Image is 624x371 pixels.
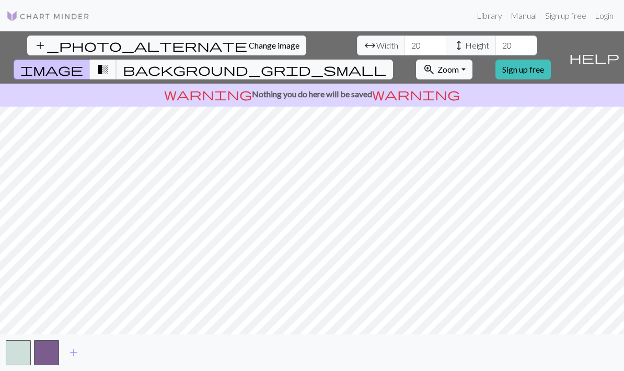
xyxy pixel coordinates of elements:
[569,50,619,65] span: help
[541,5,591,26] a: Sign up free
[453,38,465,53] span: height
[364,38,376,53] span: arrow_range
[4,88,620,100] p: Nothing you do here will be saved
[123,62,386,77] span: background_grid_small
[27,36,306,55] button: Change image
[372,87,460,101] span: warning
[61,343,87,363] button: Add color
[465,39,489,52] span: Height
[423,62,435,77] span: zoom_in
[591,5,618,26] a: Login
[564,31,624,84] button: Help
[67,345,80,360] span: add
[20,62,83,77] span: image
[495,60,551,79] a: Sign up free
[472,5,506,26] a: Library
[249,40,299,50] span: Change image
[34,38,247,53] span: add_photo_alternate
[416,60,472,79] button: Zoom
[376,39,398,52] span: Width
[164,87,252,101] span: warning
[437,64,459,74] span: Zoom
[97,62,109,77] span: transition_fade
[506,5,541,26] a: Manual
[6,10,90,22] img: Logo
